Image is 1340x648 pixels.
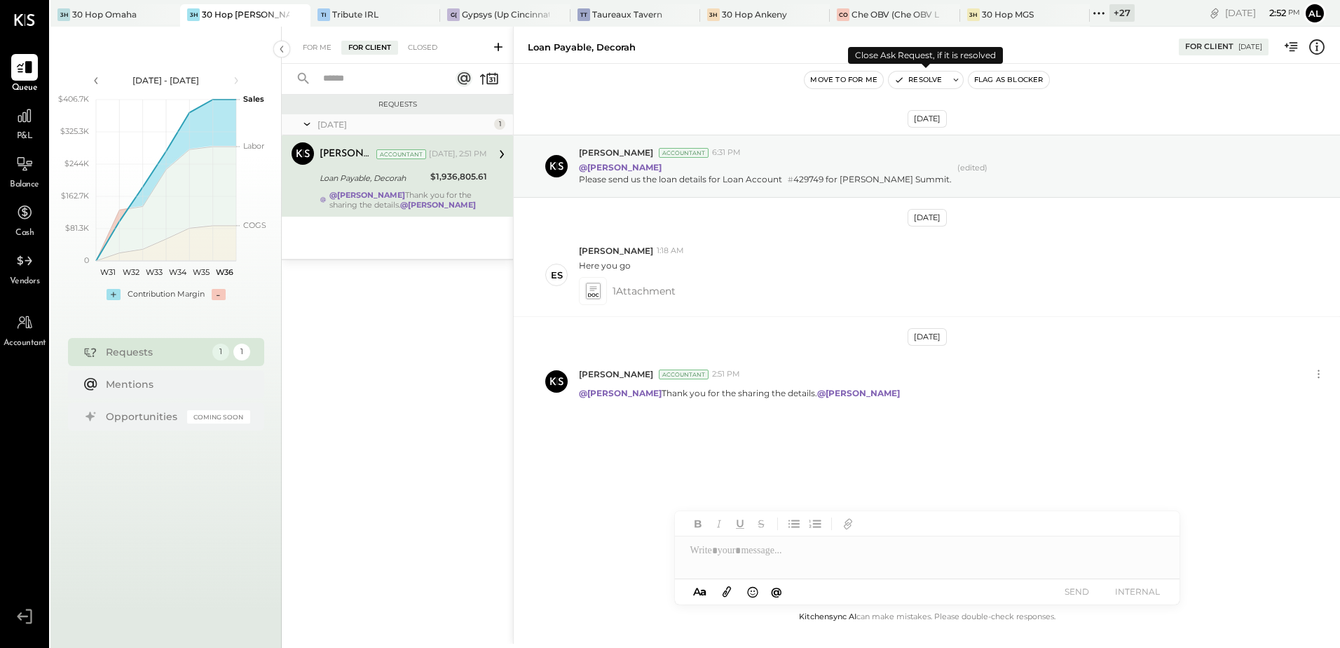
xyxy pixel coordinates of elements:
div: [PERSON_NAME] [320,147,374,161]
div: Accountant [659,370,709,379]
div: Loan Payable, Decorah [320,171,426,185]
strong: @[PERSON_NAME] [329,190,405,200]
strong: @[PERSON_NAME] [400,200,476,210]
text: W31 [100,267,115,277]
div: For Client [1185,41,1233,53]
div: Gypsys (Up Cincinnati LLC) - Ignite [462,8,549,20]
text: $406.7K [58,94,89,104]
span: 6:31 PM [712,147,741,158]
div: 1 [233,344,250,360]
div: Please send us the loan details for Loan Account 429749 for [PERSON_NAME] Summit. [579,173,952,186]
div: TI [317,8,330,21]
div: 3H [57,8,70,21]
a: Balance [1,151,48,191]
p: Thank you for the sharing the details. [579,387,902,399]
button: INTERNAL [1109,582,1165,601]
div: 3H [707,8,720,21]
text: $81.3K [65,223,89,233]
button: Resolve [889,72,948,88]
text: W32 [123,267,139,277]
div: [DATE] [908,209,947,227]
div: Close Ask Request, if it is resolved [848,47,1003,64]
button: Move to for me [805,72,883,88]
div: Loan Payable, Decorah [528,41,636,54]
div: 30 Hop [PERSON_NAME] Summit [202,8,289,20]
div: Tribute IRL [332,8,378,20]
div: 1 [212,344,229,360]
button: Underline [731,515,749,533]
div: $1,936,805.61 [430,170,487,184]
a: P&L [1,102,48,143]
button: @ [767,583,786,600]
text: $244K [64,158,89,168]
div: [DATE] [1238,42,1262,52]
a: Cash [1,199,48,240]
a: Vendors [1,248,48,288]
text: W33 [146,267,163,277]
strong: @[PERSON_NAME] [579,388,662,398]
div: Taureaux Tavern [592,8,662,20]
div: ES [551,269,563,282]
text: $325.3K [60,126,89,136]
div: + [107,289,121,300]
div: CO [837,8,849,21]
div: 3H [187,8,200,21]
button: Al [1304,2,1326,25]
div: 30 Hop Ankeny [722,8,787,20]
span: 1:18 AM [657,245,684,257]
span: Queue [12,82,38,95]
button: Italic [710,515,728,533]
strong: @[PERSON_NAME] [817,388,900,398]
text: Sales [243,94,264,104]
button: Aa [689,584,711,600]
text: COGS [243,220,266,230]
div: For Client [341,41,398,55]
div: 30 Hop Omaha [72,8,137,20]
div: [DATE] [317,119,491,130]
text: 0 [84,255,89,265]
span: (edited) [957,163,987,186]
div: [DATE], 2:51 PM [429,149,487,160]
div: Opportunities [106,410,180,424]
span: @ [771,585,782,598]
div: Requests [289,100,506,109]
span: a [700,585,706,598]
span: Accountant [4,337,46,350]
div: TT [577,8,590,21]
div: [DATE] [908,328,947,346]
div: For Me [296,41,339,55]
span: Balance [10,179,39,191]
div: 3H [967,8,980,21]
button: Bold [689,515,707,533]
div: Accountant [376,149,426,159]
div: G( [447,8,460,21]
span: Vendors [10,276,40,288]
div: [DATE] - [DATE] [107,74,226,86]
div: [DATE] [908,110,947,128]
div: - [212,289,226,300]
div: copy link [1208,6,1222,20]
div: Mentions [106,377,243,391]
span: 2:51 PM [712,369,740,380]
button: SEND [1049,582,1105,601]
div: Closed [401,41,444,55]
div: Che OBV (Che OBV LLC) - Ignite [852,8,938,20]
text: $162.7K [61,191,89,201]
div: Contribution Margin [128,289,205,300]
p: Here you go [579,259,631,271]
div: Thank you for the sharing the details. [329,190,487,210]
div: Coming Soon [187,410,250,424]
button: Ordered List [806,515,824,533]
span: [PERSON_NAME] [579,368,653,380]
span: [PERSON_NAME] [579,147,653,158]
div: Requests [106,345,205,359]
div: [DATE] [1225,6,1300,20]
div: 1 [494,119,505,130]
text: W34 [169,267,187,277]
a: Accountant [1,309,48,350]
span: 1 Attachment [613,277,676,305]
text: W36 [215,267,233,277]
a: Queue [1,54,48,95]
span: # [788,175,793,184]
div: Accountant [659,148,709,158]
